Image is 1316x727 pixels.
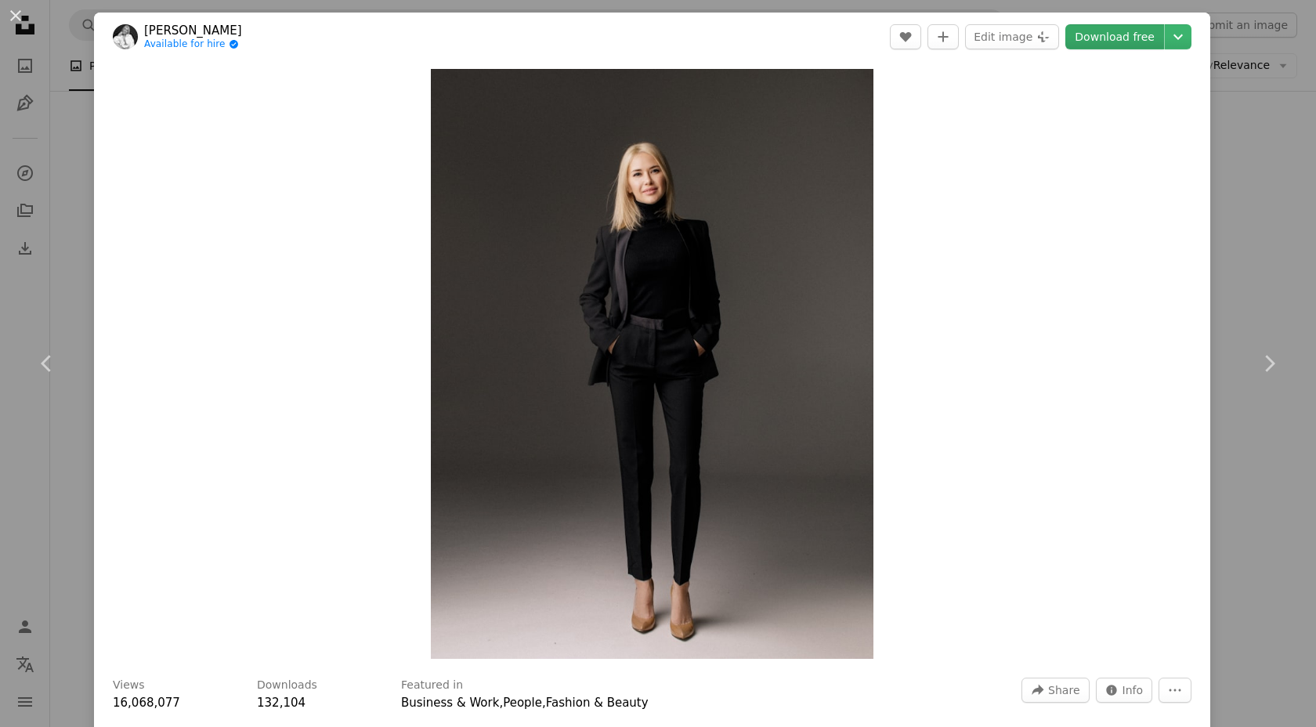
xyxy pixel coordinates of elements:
a: Available for hire [144,38,242,51]
button: Zoom in on this image [431,69,873,659]
img: Go to Olga Zhuravleva's profile [113,24,138,49]
a: [PERSON_NAME] [144,23,242,38]
a: People [503,696,542,710]
button: Choose download size [1165,24,1191,49]
img: woman in black long sleeve shirt and black pants [431,69,873,659]
h3: Views [113,678,145,693]
button: Like [890,24,921,49]
h3: Downloads [257,678,317,693]
a: Next [1222,288,1316,439]
span: 132,104 [257,696,305,710]
button: Stats about this image [1096,678,1153,703]
a: Business & Work [401,696,499,710]
button: Share this image [1021,678,1089,703]
a: Fashion & Beauty [546,696,649,710]
span: , [542,696,546,710]
span: , [499,696,503,710]
button: Edit image [965,24,1059,49]
span: Share [1048,678,1079,702]
h3: Featured in [401,678,463,693]
button: Add to Collection [927,24,959,49]
span: 16,068,077 [113,696,180,710]
a: Download free [1065,24,1164,49]
span: Info [1123,678,1144,702]
button: More Actions [1159,678,1191,703]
